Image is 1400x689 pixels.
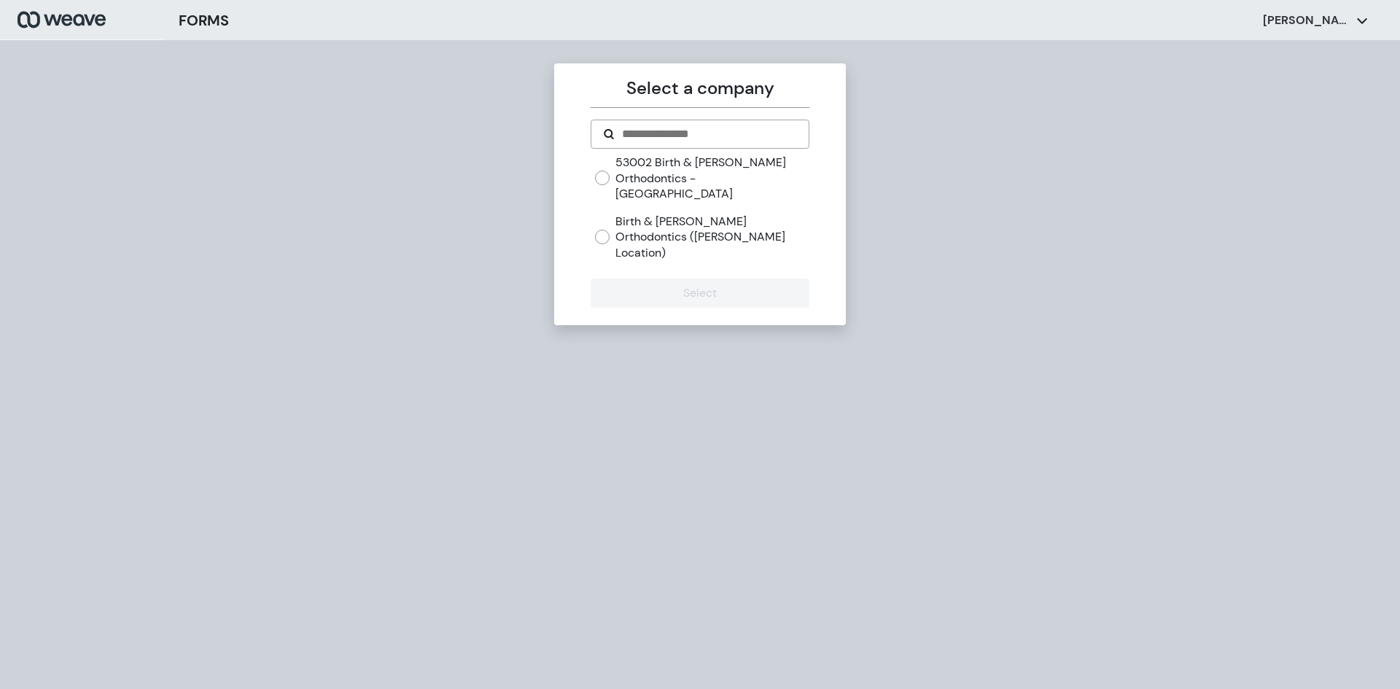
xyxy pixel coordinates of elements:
input: Search [621,125,796,143]
button: Select [591,279,809,308]
p: [PERSON_NAME] [1263,12,1350,28]
p: Select a company [591,75,809,101]
label: Birth & [PERSON_NAME] Orthodontics ([PERSON_NAME] Location) [615,214,809,261]
h3: FORMS [179,9,229,31]
label: 53002 Birth & [PERSON_NAME] Orthodontics - [GEOGRAPHIC_DATA] [615,155,809,202]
